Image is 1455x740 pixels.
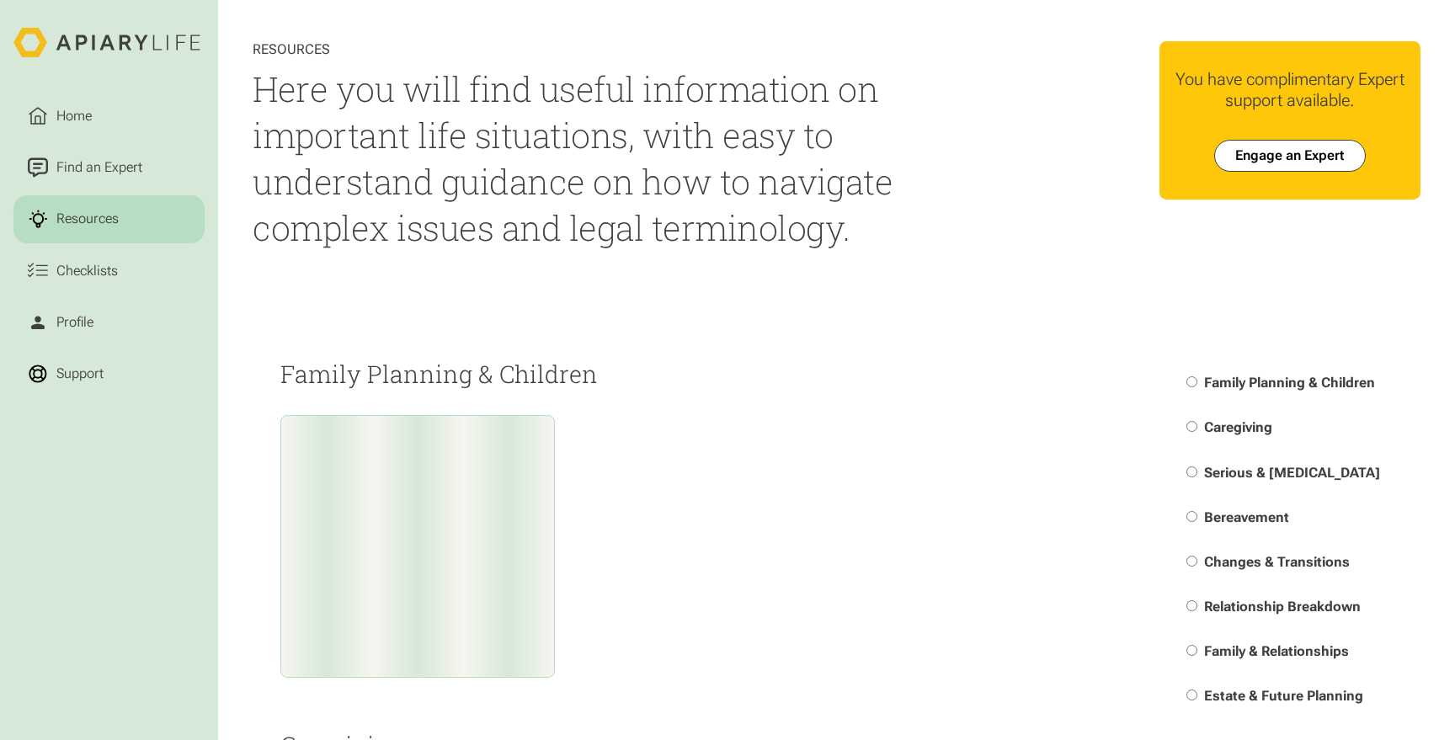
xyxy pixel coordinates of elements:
input: Family Planning & Children [1186,376,1197,387]
div: Resources [253,41,914,58]
div: Profile [53,312,97,333]
span: Relationship Breakdown [1204,599,1361,615]
span: Serious & [MEDICAL_DATA] [1204,465,1380,481]
input: Relationship Breakdown [1186,600,1197,611]
div: Find an Expert [53,157,146,178]
input: Estate & Future Planning [1186,689,1197,700]
a: Find an Expert [13,144,205,192]
a: Get expert SupportName [280,415,555,678]
span: Bereavement [1204,509,1289,525]
span: Caregiving [1204,419,1272,435]
input: Bereavement [1186,511,1197,522]
span: Family Planning & Children [1204,375,1375,391]
div: You have complimentary Expert support available. [1173,69,1407,112]
div: Checklists [53,261,121,281]
a: Profile [13,298,205,346]
div: Support [53,364,107,384]
input: Serious & [MEDICAL_DATA] [1186,466,1197,477]
a: Resources [13,195,205,243]
a: Checklists [13,247,205,295]
span: Changes & Transitions [1204,554,1350,570]
div: Resources [53,209,122,229]
input: Changes & Transitions [1186,556,1197,567]
a: Support [13,350,205,398]
span: Family & Relationships [1204,643,1349,659]
h2: Family Planning & Children [280,361,1159,387]
a: Engage an Expert [1214,140,1366,173]
h1: Here you will find useful information on important life situations, with easy to understand guida... [253,66,914,252]
div: Home [53,106,95,126]
span: Estate & Future Planning [1204,688,1363,704]
input: Family & Relationships [1186,645,1197,656]
a: Home [13,92,205,140]
input: Caregiving [1186,421,1197,432]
